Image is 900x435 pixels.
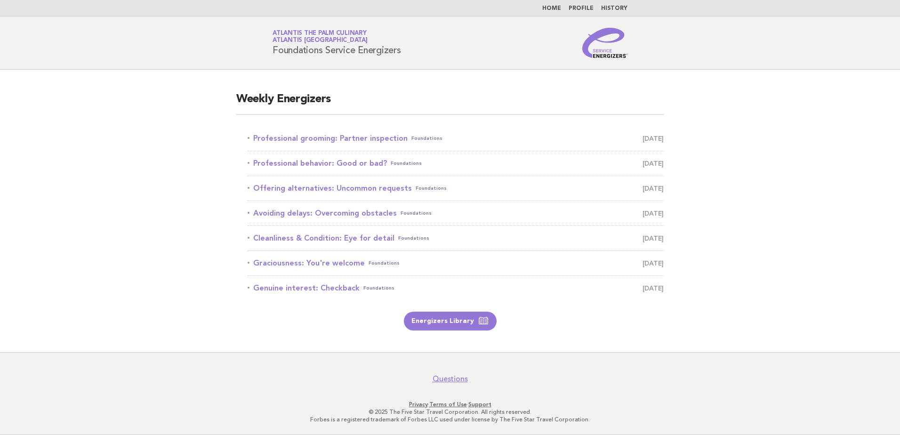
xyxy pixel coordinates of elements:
[273,30,368,43] a: Atlantis The Palm CulinaryAtlantis [GEOGRAPHIC_DATA]
[409,401,428,408] a: Privacy
[468,401,491,408] a: Support
[273,31,401,55] h1: Foundations Service Energizers
[248,182,664,195] a: Offering alternatives: Uncommon requestsFoundations [DATE]
[248,257,664,270] a: Graciousness: You're welcomeFoundations [DATE]
[643,207,664,220] span: [DATE]
[643,232,664,245] span: [DATE]
[643,282,664,295] span: [DATE]
[416,182,447,195] span: Foundations
[411,132,442,145] span: Foundations
[248,132,664,145] a: Professional grooming: Partner inspectionFoundations [DATE]
[248,282,664,295] a: Genuine interest: CheckbackFoundations [DATE]
[391,157,422,170] span: Foundations
[569,6,594,11] a: Profile
[248,157,664,170] a: Professional behavior: Good or bad?Foundations [DATE]
[601,6,627,11] a: History
[643,182,664,195] span: [DATE]
[643,132,664,145] span: [DATE]
[369,257,400,270] span: Foundations
[398,232,429,245] span: Foundations
[404,312,497,330] a: Energizers Library
[236,92,664,115] h2: Weekly Energizers
[162,401,738,408] p: · ·
[643,257,664,270] span: [DATE]
[162,408,738,416] p: © 2025 The Five Star Travel Corporation. All rights reserved.
[401,207,432,220] span: Foundations
[363,282,394,295] span: Foundations
[433,374,468,384] a: Questions
[273,38,368,44] span: Atlantis [GEOGRAPHIC_DATA]
[582,28,627,58] img: Service Energizers
[248,232,664,245] a: Cleanliness & Condition: Eye for detailFoundations [DATE]
[429,401,467,408] a: Terms of Use
[542,6,561,11] a: Home
[248,207,664,220] a: Avoiding delays: Overcoming obstaclesFoundations [DATE]
[162,416,738,423] p: Forbes is a registered trademark of Forbes LLC used under license by The Five Star Travel Corpora...
[643,157,664,170] span: [DATE]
